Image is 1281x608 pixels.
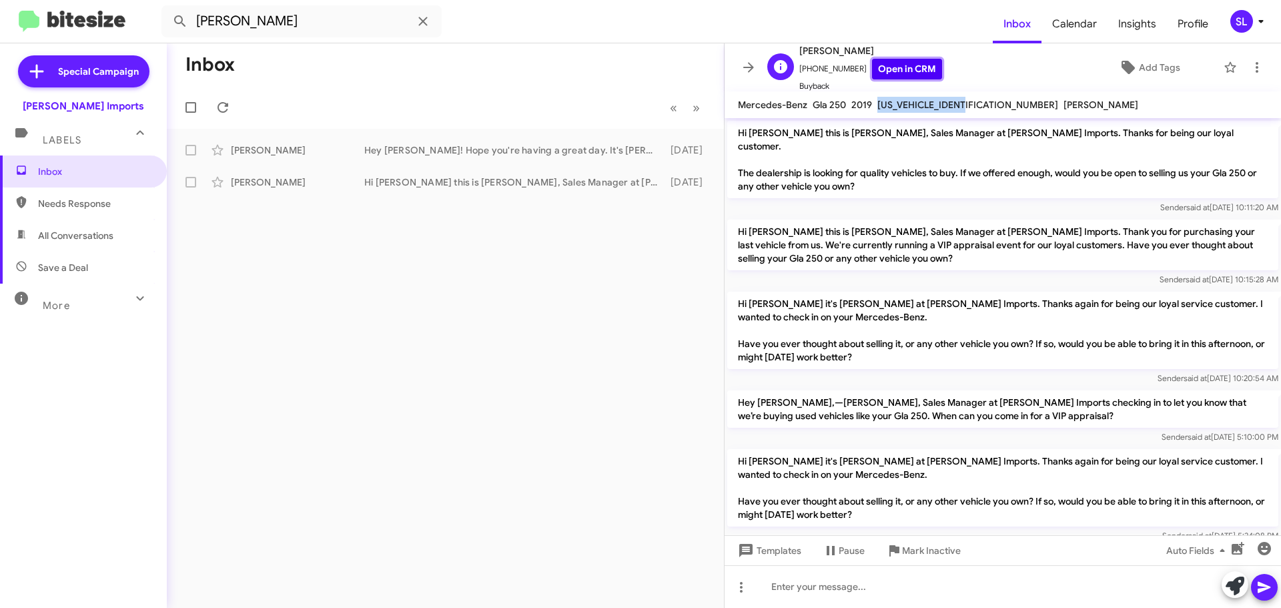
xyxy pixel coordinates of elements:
[813,99,846,111] span: Gla 250
[663,94,708,121] nav: Page navigation example
[43,134,81,146] span: Labels
[993,5,1041,43] a: Inbox
[877,99,1058,111] span: [US_VEHICLE_IDENTIFICATION_NUMBER]
[727,121,1278,198] p: Hi [PERSON_NAME] this is [PERSON_NAME], Sales Manager at [PERSON_NAME] Imports. Thanks for being ...
[725,539,812,563] button: Templates
[1166,539,1230,563] span: Auto Fields
[1219,10,1266,33] button: SL
[685,94,708,121] button: Next
[1184,373,1207,383] span: said at
[38,261,88,274] span: Save a Deal
[1186,202,1210,212] span: said at
[185,54,235,75] h1: Inbox
[1160,202,1278,212] span: Sender [DATE] 10:11:20 AM
[364,176,664,189] div: Hi [PERSON_NAME] this is [PERSON_NAME], Sales Manager at [PERSON_NAME] Imports. I saw you connect...
[1158,373,1278,383] span: Sender [DATE] 10:20:54 AM
[23,99,144,113] div: [PERSON_NAME] Imports
[727,390,1278,428] p: Hey [PERSON_NAME],—[PERSON_NAME], Sales Manager at [PERSON_NAME] Imports checking in to let you k...
[735,539,801,563] span: Templates
[58,65,139,78] span: Special Campaign
[812,539,875,563] button: Pause
[851,99,872,111] span: 2019
[799,43,942,59] span: [PERSON_NAME]
[872,59,942,79] a: Open in CRM
[1162,432,1278,442] span: Sender [DATE] 5:10:00 PM
[727,292,1278,369] p: Hi [PERSON_NAME] it's [PERSON_NAME] at [PERSON_NAME] Imports. Thanks again for being our loyal se...
[38,197,151,210] span: Needs Response
[1162,531,1278,541] span: Sender [DATE] 5:24:08 PM
[727,220,1278,270] p: Hi [PERSON_NAME] this is [PERSON_NAME], Sales Manager at [PERSON_NAME] Imports. Thank you for pur...
[1156,539,1241,563] button: Auto Fields
[738,99,807,111] span: Mercedes-Benz
[875,539,971,563] button: Mark Inactive
[799,79,942,93] span: Buyback
[1080,55,1217,79] button: Add Tags
[364,143,664,157] div: Hey [PERSON_NAME]! Hope you're having a great day. It's [PERSON_NAME], Sales Manager at [PERSON_N...
[1188,531,1212,541] span: said at
[231,143,364,157] div: [PERSON_NAME]
[1108,5,1167,43] a: Insights
[839,539,865,563] span: Pause
[1230,10,1253,33] div: SL
[662,94,685,121] button: Previous
[43,300,70,312] span: More
[1186,274,1209,284] span: said at
[1188,432,1211,442] span: said at
[727,449,1278,527] p: Hi [PERSON_NAME] it's [PERSON_NAME] at [PERSON_NAME] Imports. Thanks again for being our loyal se...
[664,143,713,157] div: [DATE]
[161,5,442,37] input: Search
[1041,5,1108,43] a: Calendar
[231,176,364,189] div: [PERSON_NAME]
[38,229,113,242] span: All Conversations
[670,99,677,116] span: «
[664,176,713,189] div: [DATE]
[799,59,942,79] span: [PHONE_NUMBER]
[1160,274,1278,284] span: Sender [DATE] 10:15:28 AM
[18,55,149,87] a: Special Campaign
[902,539,961,563] span: Mark Inactive
[1167,5,1219,43] a: Profile
[38,165,151,178] span: Inbox
[1063,99,1138,111] span: [PERSON_NAME]
[693,99,700,116] span: »
[1139,55,1180,79] span: Add Tags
